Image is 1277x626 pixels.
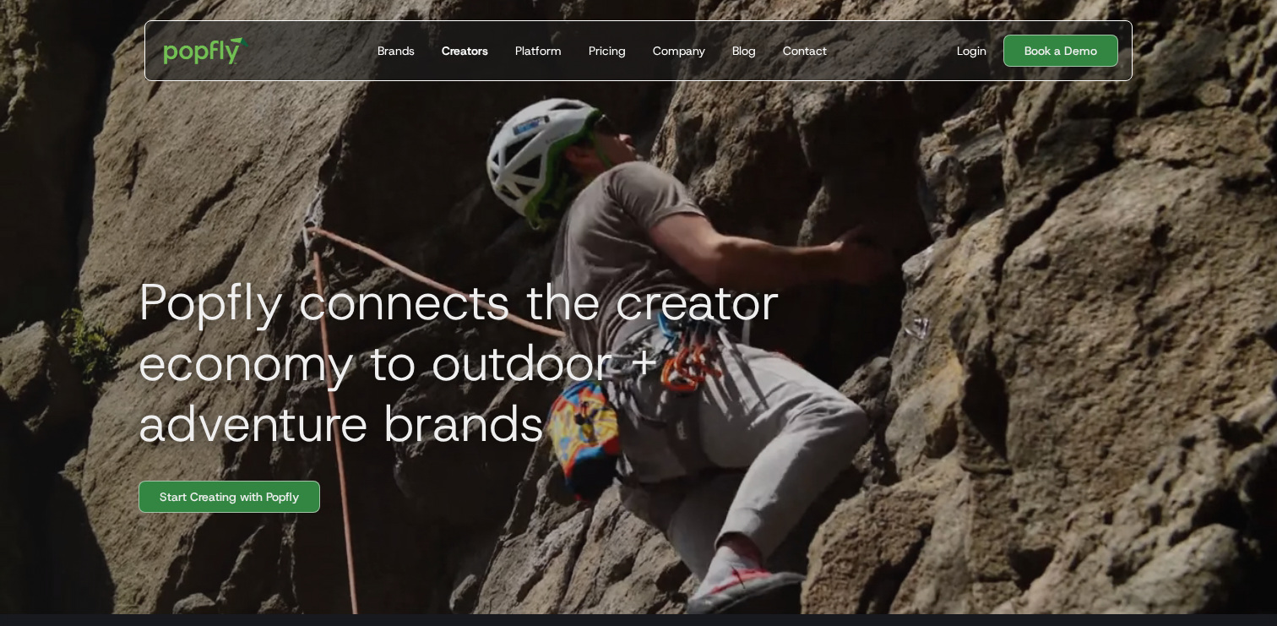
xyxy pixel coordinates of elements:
div: Login [957,42,986,59]
div: Contact [783,42,827,59]
div: Company [653,42,705,59]
a: Creators [435,21,495,80]
a: Company [646,21,712,80]
a: home [152,25,261,76]
a: Login [950,42,993,59]
a: Contact [776,21,834,80]
div: Creators [442,42,488,59]
div: Brands [378,42,415,59]
a: Start Creating with Popfly [139,481,320,513]
div: Blog [732,42,756,59]
div: Pricing [589,42,626,59]
h1: Popfly connects the creator economy to outdoor + adventure brands [125,271,885,454]
a: Platform [508,21,568,80]
a: Blog [725,21,763,80]
a: Pricing [582,21,633,80]
div: Platform [515,42,562,59]
a: Brands [371,21,421,80]
a: Book a Demo [1003,35,1118,67]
